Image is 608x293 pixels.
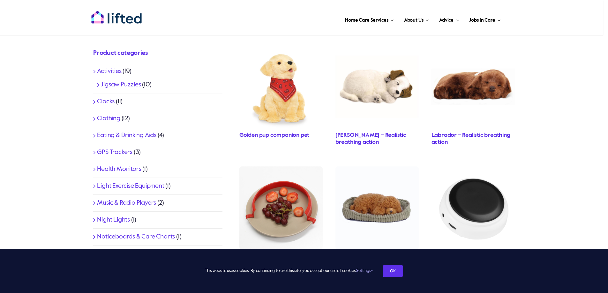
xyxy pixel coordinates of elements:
[157,200,164,206] span: (2)
[404,15,424,26] span: About Us
[335,45,419,52] a: Jackrussell1_1152x1152
[383,265,403,277] a: OK
[356,269,373,273] a: Settings
[165,183,170,189] span: (1)
[97,166,141,172] a: Health Monitors
[97,149,132,156] a: GPS Trackers
[335,132,406,145] a: [PERSON_NAME] – Realistic breathing action
[469,15,495,26] span: Jobs in Care
[432,45,515,52] a: ChocLab1Storyandsons_1152x1152
[467,10,503,29] a: Jobs in Care
[158,132,164,139] span: (4)
[101,82,141,88] a: Jigsaw Puzzles
[91,11,142,17] a: lifted-logo
[239,166,323,173] a: Platesurroundred1Stopyandsons_1152x1152
[97,99,115,105] a: Clocks
[239,132,309,138] a: Golden pup companion pet
[345,15,388,26] span: Home Care Services
[335,166,419,173] a: Toypoodle_1152x1152
[343,10,396,29] a: Home Care Services
[97,183,164,189] a: Light Exercise Equipment
[432,166,515,173] a: TDRC100Storyandsons_1152x1152
[97,132,156,139] a: Eating & Drinking Aids
[97,200,156,206] a: Music & Radio Players
[432,132,510,145] a: Labrador – Realistic breathing action
[97,68,121,75] a: Activities
[97,115,120,122] a: Clothing
[402,10,431,29] a: About Us
[142,166,147,172] span: (1)
[239,45,323,52] a: Goldenpup1Storyandsons_1152x1152
[116,99,123,105] span: (11)
[142,82,151,88] span: (10)
[93,49,222,58] h4: Product categories
[134,149,141,156] span: (3)
[162,10,503,29] nav: Main Menu
[439,15,454,26] span: Advice
[437,10,461,29] a: Advice
[123,68,131,75] span: (19)
[97,234,175,240] a: Noticeboards & Care Charts
[122,115,130,122] span: (12)
[97,217,130,223] a: Night Lights
[131,217,136,223] span: (1)
[176,234,181,240] span: (1)
[205,266,373,276] span: This website uses cookies. By continuing to use this site, you accept our use of cookies.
